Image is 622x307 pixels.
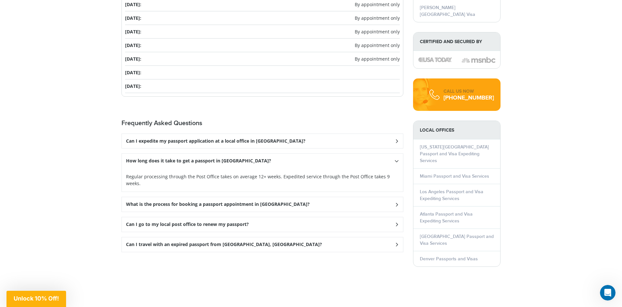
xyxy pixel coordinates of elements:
[600,285,616,301] iframe: Intercom live chat
[125,79,400,93] li: [DATE]:
[420,5,475,17] a: [PERSON_NAME] [GEOGRAPHIC_DATA] Visa
[420,144,489,163] a: [US_STATE][GEOGRAPHIC_DATA] Passport and Visa Expediting Services
[462,56,495,64] img: image description
[125,39,400,52] li: [DATE]:
[126,173,399,187] p: Regular processing through the Post Office takes on average 12+ weeks. Expedited service through ...
[418,57,452,62] img: image description
[355,28,400,35] span: By appointment only
[126,202,310,207] h3: What is the process for booking a passport appointment in [GEOGRAPHIC_DATA]?
[121,119,403,127] h2: Frequently Asked Questions
[420,211,473,224] a: Atlanta Passport and Visa Expediting Services
[413,121,500,139] strong: LOCAL OFFICES
[126,222,249,227] h3: Can I go to my local post office to renew my passport?
[126,138,305,144] h3: Can I expedite my passport application at a local office in [GEOGRAPHIC_DATA]?
[413,32,500,51] strong: Certified and Secured by
[6,291,66,307] div: Unlock 10% Off!
[355,1,400,8] span: By appointment only
[420,189,483,201] a: Los Angeles Passport and Visa Expediting Services
[355,15,400,21] span: By appointment only
[420,173,489,179] a: Miami Passport and Visa Services
[125,25,400,39] li: [DATE]:
[126,158,271,164] h3: How long does it take to get a passport in [GEOGRAPHIC_DATA]?
[125,66,400,79] li: [DATE]:
[125,52,400,66] li: [DATE]:
[443,95,494,101] div: [PHONE_NUMBER]
[443,88,494,95] div: CALL US NOW
[355,55,400,62] span: By appointment only
[14,295,59,302] span: Unlock 10% Off!
[420,234,494,246] a: [GEOGRAPHIC_DATA] Passport and Visa Services
[126,242,322,247] h3: Can I travel with an expired passport from [GEOGRAPHIC_DATA], [GEOGRAPHIC_DATA]?
[420,256,478,262] a: Denver Passports and Visas
[125,11,400,25] li: [DATE]:
[355,42,400,49] span: By appointment only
